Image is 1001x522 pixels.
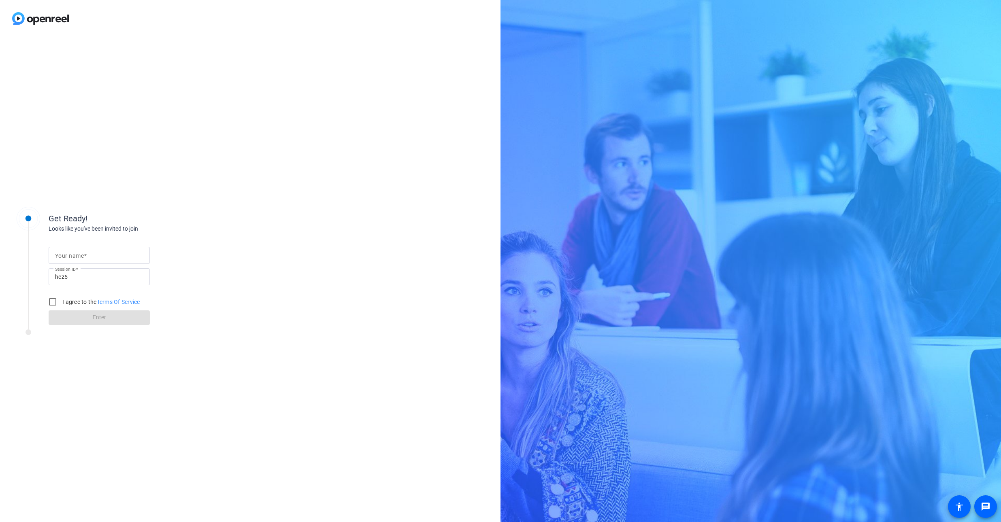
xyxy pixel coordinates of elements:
[49,225,211,233] div: Looks like you've been invited to join
[55,253,84,259] mat-label: Your name
[49,212,211,225] div: Get Ready!
[981,502,990,511] mat-icon: message
[954,502,964,511] mat-icon: accessibility
[55,267,76,272] mat-label: Session ID
[97,299,140,305] a: Terms Of Service
[61,298,140,306] label: I agree to the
